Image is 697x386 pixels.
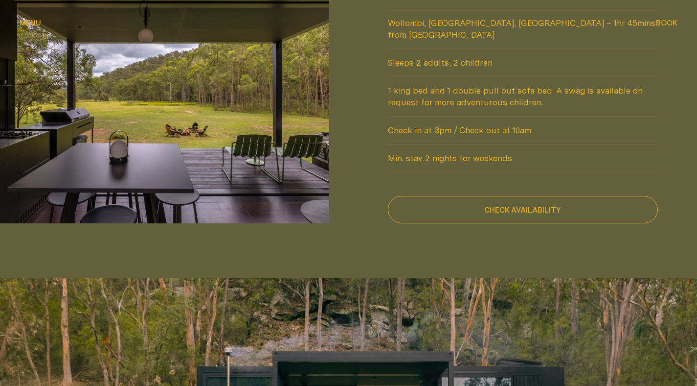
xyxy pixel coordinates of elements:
[388,145,658,172] span: Min. stay 2 nights for weekends
[388,49,658,76] span: Sleeps 2 adults, 2 children
[388,117,658,144] span: Check in at 3pm / Check out at 10am
[388,77,658,116] span: 1 king bed and 1 double pull out sofa bed. A swag is available on request for more adventurous ch...
[20,18,41,29] button: show menu
[656,18,677,29] button: show booking tray
[388,9,658,48] span: Wollombi, [GEOGRAPHIC_DATA], [GEOGRAPHIC_DATA] – 1hr 45mins from [GEOGRAPHIC_DATA]
[656,19,677,26] span: Book
[388,196,658,223] button: check availability
[20,19,41,26] span: Menu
